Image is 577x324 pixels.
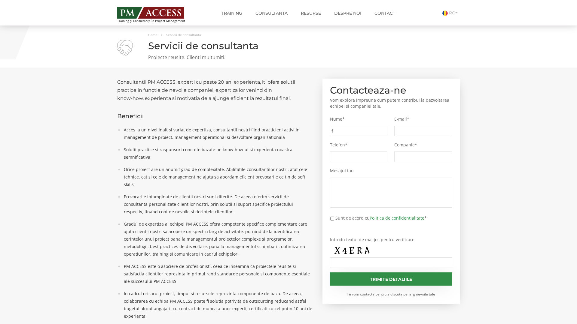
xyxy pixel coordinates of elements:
label: Nume [330,116,388,122]
span: Servicii de consultanta [166,33,201,37]
img: PM ACCESS - Echipa traineri si consultanti certificati PMP: Narciss Popescu, Mihai Olaru, Monica ... [117,7,184,19]
a: Contact [370,7,400,19]
h2: Consultantii PM ACCESS, experti cu peste 20 ani experienta, iti ofera solutii practice in functie... [117,78,313,102]
img: Romana [442,10,448,16]
p: Vom explora impreuna cum putem contribui la dezvoltarea echipei si companiei tale. [330,97,453,109]
a: Training [217,7,247,19]
a: Resurse [296,7,325,19]
img: Servicii de consultanta [117,40,133,56]
a: Despre noi [330,7,366,19]
li: Gradul de expertiza al echipei PM ACCESS ofera competente specifice complementare care ajuta clie... [121,220,313,258]
p: Proiecte reusite. Clienti multumiti. [117,54,460,61]
label: Introdu textul de mai jos pentru verificare [330,237,453,242]
a: Politica de confidentialitate [370,215,424,221]
li: In cadrul oricarui proiect, timpul si resursele reprezinta componente de baza. De aceea, colabora... [121,290,313,320]
li: Orice proiect are un anumit grad de complexitate. Abilitatile consultantilor nostri, atat cele te... [121,166,313,188]
span: Training și Consultanță în Project Management [117,19,196,22]
small: Te vom contacta pentru a discuta pe larg nevoile tale [330,292,453,297]
a: Training și Consultanță în Project Management [117,5,196,22]
label: Companie [394,142,452,148]
a: RO [442,10,460,16]
a: Consultanta [251,7,292,19]
li: Solutii practice si raspunsuri concrete bazate pe know-how-ul si experienta noastra semnificativa [121,146,313,161]
h3: Beneficii [117,113,313,119]
li: Acces la un nivel inalt si variat de expertiza, consultantii nostri fiind practicieni activi in m... [121,126,313,141]
h1: Servicii de consultanta [117,40,460,51]
label: Sunt de acord cu * [335,215,427,221]
label: Telefon [330,142,388,148]
label: E-mail [394,116,452,122]
label: Mesajul tau [330,168,453,173]
a: Home [148,33,157,37]
li: Provocarile intampinate de clientii nostri sunt diferite. De aceea oferim servicii de consultanta... [121,193,313,215]
li: PM ACCESS este o asociere de profesionisti, ceea ce inseamna ca proiectele reusite si satisfactia... [121,262,313,285]
h2: Contacteaza-ne [330,86,453,94]
input: Trimite detaliile [330,272,453,286]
